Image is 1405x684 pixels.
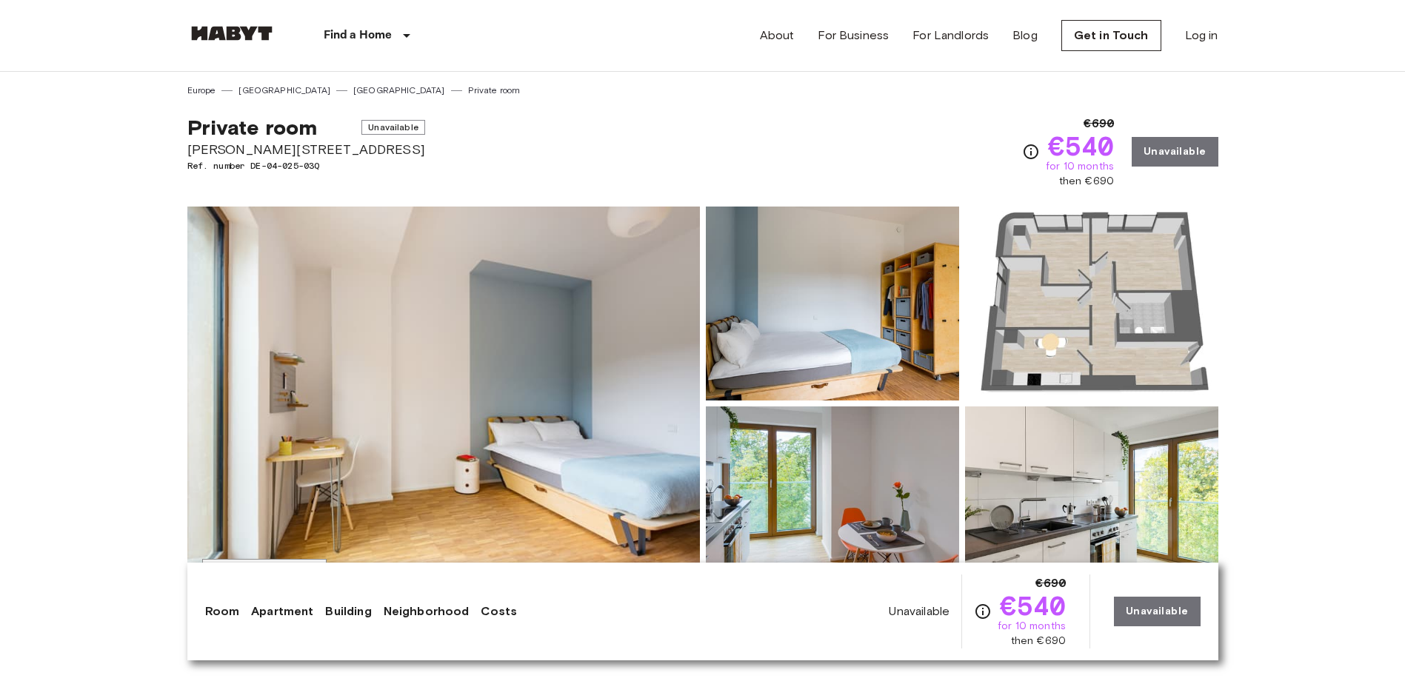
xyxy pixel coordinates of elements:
[912,27,989,44] a: For Landlords
[706,207,959,400] img: Picture of unit DE-04-025-03Q
[998,619,1066,634] span: for 10 months
[1185,27,1218,44] a: Log in
[324,27,393,44] p: Find a Home
[965,207,1218,400] img: Picture of unit DE-04-025-03Q
[481,603,517,620] a: Costs
[1048,133,1114,159] span: €540
[1011,634,1066,648] span: then €690
[760,27,795,44] a: About
[353,84,445,97] a: [GEOGRAPHIC_DATA]
[187,115,318,140] span: Private room
[706,406,959,600] img: Picture of unit DE-04-025-03Q
[251,603,313,620] a: Apartment
[1059,174,1114,189] span: then €690
[468,84,521,97] a: Private room
[1012,27,1038,44] a: Blog
[1084,115,1114,133] span: €690
[187,140,425,159] span: [PERSON_NAME][STREET_ADDRESS]
[202,559,327,586] button: Show all photos
[1022,143,1040,161] svg: Check cost overview for full price breakdown. Please note that discounts apply to new joiners onl...
[1046,159,1114,174] span: for 10 months
[238,84,330,97] a: [GEOGRAPHIC_DATA]
[974,603,992,620] svg: Check cost overview for full price breakdown. Please note that discounts apply to new joiners onl...
[325,603,371,620] a: Building
[1061,20,1161,51] a: Get in Touch
[361,120,425,135] span: Unavailable
[965,406,1218,600] img: Picture of unit DE-04-025-03Q
[1035,574,1066,592] span: €690
[187,207,700,600] img: Marketing picture of unit DE-04-025-03Q
[818,27,889,44] a: For Business
[187,84,216,97] a: Europe
[187,159,425,172] span: Ref. number DE-04-025-03Q
[1000,592,1066,619] span: €540
[187,26,276,41] img: Habyt
[889,603,950,620] span: Unavailable
[384,603,470,620] a: Neighborhood
[205,603,240,620] a: Room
